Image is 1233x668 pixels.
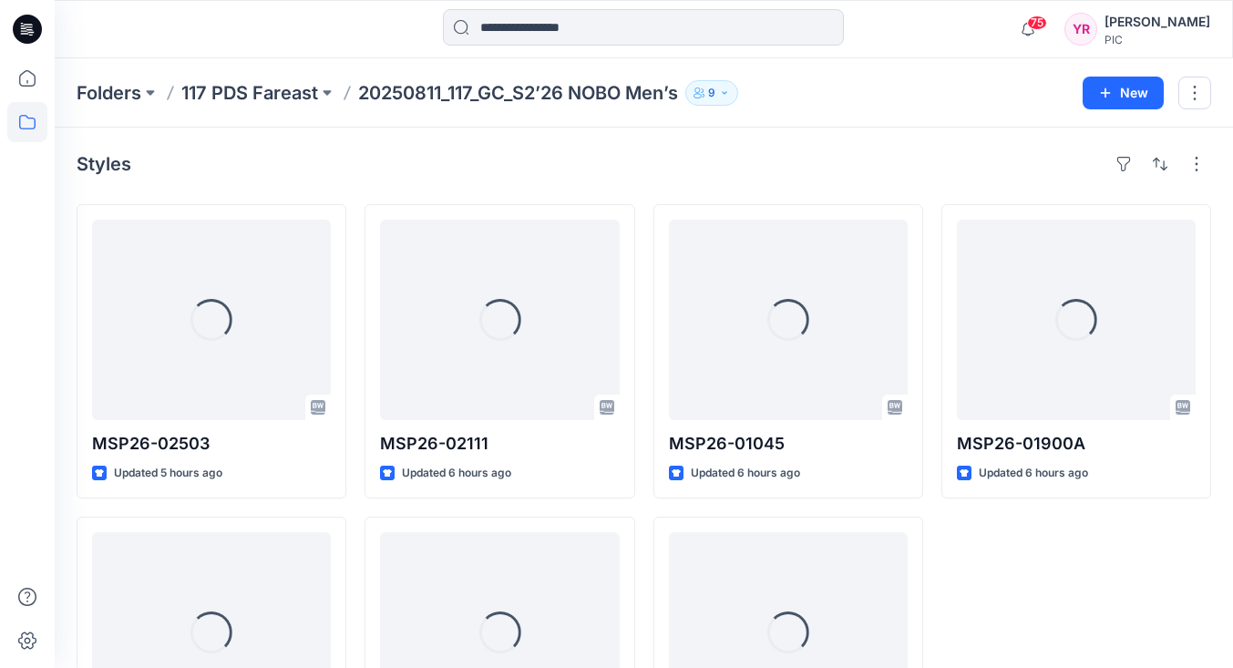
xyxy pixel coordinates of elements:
h4: Styles [77,153,131,175]
a: Folders [77,80,141,106]
div: PIC [1105,33,1210,46]
p: 20250811_117_GC_S2’26 NOBO Men’s [358,80,678,106]
p: Updated 5 hours ago [114,464,222,483]
span: 75 [1027,15,1047,30]
p: MSP26-02503 [92,431,331,457]
div: YR [1064,13,1097,46]
button: 9 [685,80,738,106]
button: New [1083,77,1164,109]
p: 9 [708,83,715,103]
a: 117 PDS Fareast [181,80,318,106]
p: Updated 6 hours ago [402,464,511,483]
p: Updated 6 hours ago [691,464,800,483]
p: MSP26-01045 [669,431,908,457]
div: [PERSON_NAME] [1105,11,1210,33]
p: MSP26-02111 [380,431,619,457]
p: Updated 6 hours ago [979,464,1088,483]
p: MSP26-01900A [957,431,1196,457]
